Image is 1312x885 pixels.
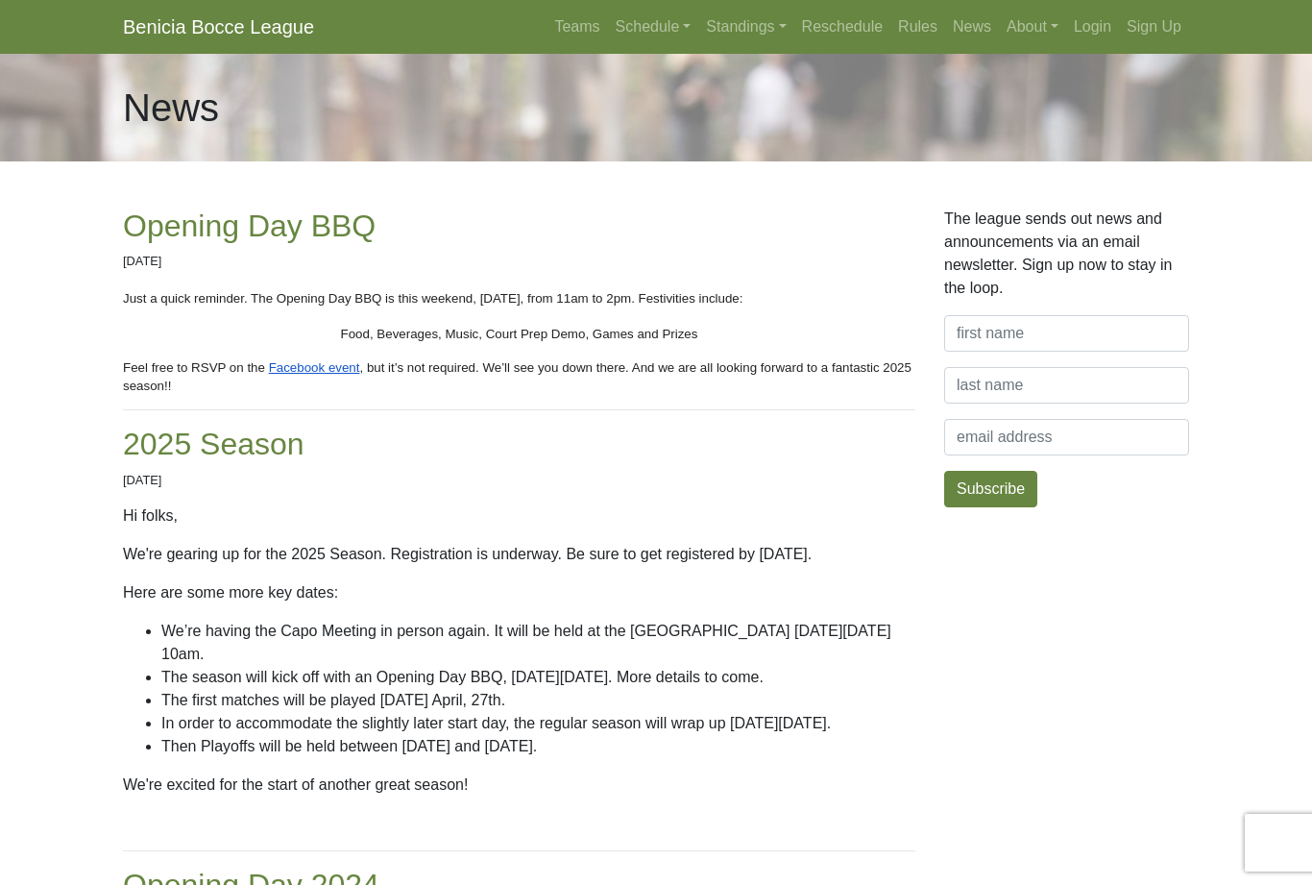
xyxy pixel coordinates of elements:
[123,360,915,393] span: , but it’s not required. We’ll see you down there. And we are all looking forward to a fantastic ...
[608,8,699,46] a: Schedule
[123,291,742,306] span: Just a quick reminder. The Opening Day BBQ is this weekend, [DATE], from 11am to 2pm. Festivities...
[547,8,607,46] a: Teams
[123,209,376,243] a: Opening Day BBQ
[161,735,915,758] li: Then Playoffs will be held between [DATE] and [DATE].
[944,367,1189,404] input: last name
[123,774,915,797] p: We're excited for the start of another great season!
[945,8,999,46] a: News
[999,8,1066,46] a: About
[265,358,360,375] a: Facebook event
[269,360,360,375] span: Facebook event
[161,666,915,689] li: The season will kick off with an Opening Day BBQ, [DATE][DATE]. More details to come.
[698,8,793,46] a: Standings
[161,689,915,712] li: The first matches will be played [DATE] April, 27th.
[1119,8,1189,46] a: Sign Up
[1066,8,1119,46] a: Login
[123,8,314,46] a: Benicia Bocce League
[944,208,1189,300] p: The league sends out news and announcements via an email newsletter. Sign up now to stay in the l...
[161,712,915,735] li: In order to accommodate the slightly later start day, the regular season will wrap up [DATE][DATE].
[341,327,698,341] span: Food, Beverages, Music, Court Prep Demo, Games and Prizes
[123,85,219,131] h1: News
[890,8,945,46] a: Rules
[944,315,1189,352] input: first name
[123,360,265,375] span: Feel free to RSVP on the
[123,252,915,270] p: [DATE]
[123,581,915,604] p: Here are some more key dates:
[123,471,915,489] p: [DATE]
[123,427,304,461] a: 2025 Season
[123,504,915,528] p: Hi folks,
[123,543,915,566] p: We're gearing up for the 2025 Season. Registration is underway. Be sure to get registered by [DATE].
[794,8,891,46] a: Reschedule
[944,471,1037,507] button: Subscribe
[944,419,1189,455] input: email
[161,620,915,666] li: We’re having the Capo Meeting in person again. It will be held at the [GEOGRAPHIC_DATA] [DATE][DA...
